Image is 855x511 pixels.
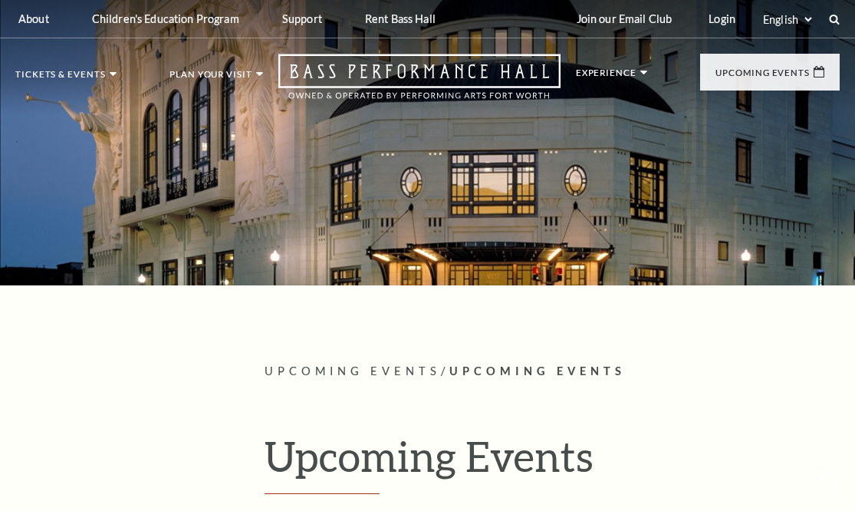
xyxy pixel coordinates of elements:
p: Children's Education Program [92,12,239,25]
h1: Upcoming Events [265,431,840,494]
span: Upcoming Events [449,364,626,377]
p: / [265,362,840,381]
p: Tickets & Events [15,70,106,87]
span: Upcoming Events [265,364,441,377]
p: About [18,12,49,25]
p: Plan Your Visit [169,70,252,87]
p: Support [282,12,322,25]
p: Upcoming Events [715,68,810,85]
p: Experience [576,68,636,85]
select: Select: [760,12,814,27]
p: Rent Bass Hall [365,12,436,25]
